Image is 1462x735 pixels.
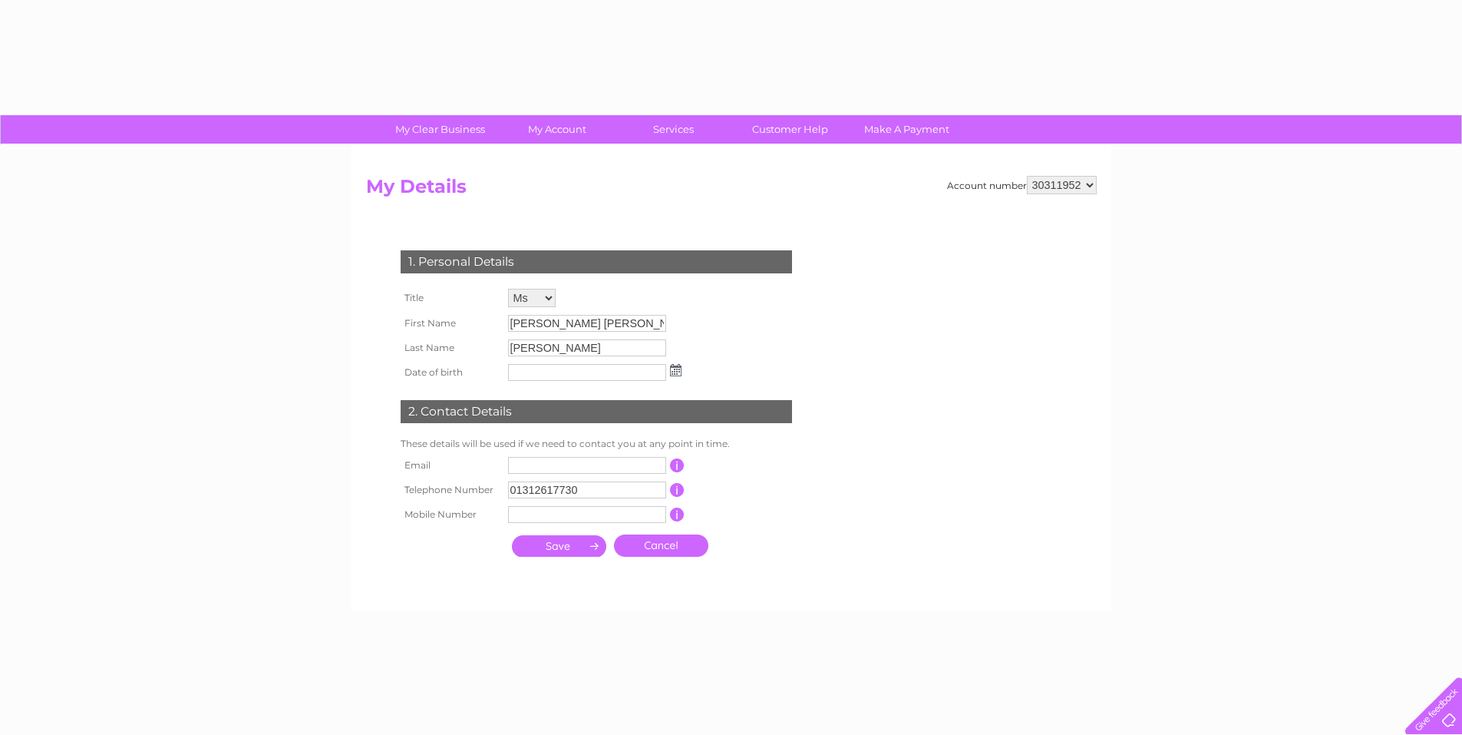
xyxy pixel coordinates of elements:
div: Account number [947,176,1097,194]
th: Telephone Number [397,478,504,502]
img: ... [670,364,681,376]
td: These details will be used if we need to contact you at any point in time. [397,435,796,453]
input: Information [670,459,685,472]
a: Services [610,115,737,144]
a: Customer Help [727,115,853,144]
input: Information [670,483,685,497]
a: My Clear Business [377,115,503,144]
h2: My Details [366,176,1097,205]
th: Mobile Number [397,502,504,527]
div: 2. Contact Details [401,400,792,423]
th: First Name [397,311,504,336]
th: Title [397,285,504,311]
th: Email [397,453,504,478]
div: 1. Personal Details [401,250,792,273]
a: My Account [493,115,620,144]
th: Date of birth [397,360,504,385]
input: Submit [512,535,606,557]
th: Last Name [397,336,504,360]
input: Information [670,508,685,521]
a: Make A Payment [843,115,970,144]
a: Cancel [614,535,708,557]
